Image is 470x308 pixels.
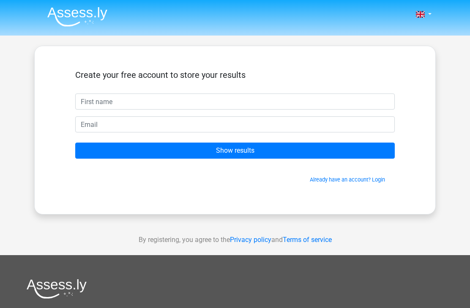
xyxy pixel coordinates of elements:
a: Privacy policy [230,236,271,244]
img: Assessly [47,7,107,27]
input: Show results [75,143,395,159]
input: Email [75,116,395,132]
input: First name [75,93,395,110]
img: Assessly logo [27,279,87,299]
h5: Create your free account to store your results [75,70,395,80]
a: Already have an account? Login [310,176,385,183]
a: Terms of service [283,236,332,244]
